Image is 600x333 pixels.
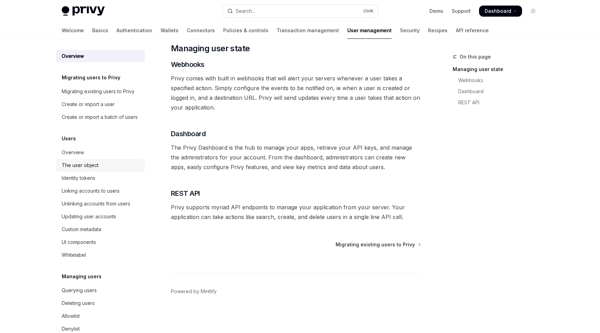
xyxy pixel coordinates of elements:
a: Updating user accounts [56,210,145,223]
a: Linking accounts to users [56,185,145,197]
a: Support [452,8,471,15]
a: Overview [56,146,145,159]
a: Welcome [62,22,84,39]
a: Migrating existing users to Privy [336,241,420,248]
div: Allowlist [62,312,80,320]
a: Demo [429,8,443,15]
span: Dashboard [485,8,511,15]
div: Updating user accounts [62,212,116,221]
a: Policies & controls [223,22,268,39]
button: Open search [223,5,378,17]
h5: Migrating users to Privy [62,73,120,82]
div: Search... [236,7,255,15]
a: Webhooks [453,75,544,86]
div: Deleting users [62,299,95,307]
span: Webhooks [171,60,205,69]
a: API reference [456,22,489,39]
span: On this page [460,53,491,61]
a: Dashboard [453,86,544,97]
div: Create or import a user [62,100,115,108]
a: Migrating existing users to Privy [56,85,145,98]
a: Security [400,22,420,39]
h5: Users [62,134,76,143]
div: UI components [62,238,96,246]
a: Connectors [187,22,215,39]
span: The Privy Dashboard is the hub to manage your apps, retrieve your API keys, and manage the admini... [171,143,421,172]
a: UI components [56,236,145,248]
div: Denylist [62,325,80,333]
img: light logo [62,6,105,16]
div: The user object [62,161,98,169]
a: Identity tokens [56,172,145,184]
span: REST API [171,189,200,198]
div: Unlinking accounts from users [62,200,130,208]
div: Querying users [62,286,97,295]
h5: Managing users [62,272,102,281]
span: Managing user state [171,43,250,54]
a: Create or import a user [56,98,145,111]
div: Linking accounts to users [62,187,120,195]
div: Identity tokens [62,174,95,182]
a: Whitelabel [56,249,145,261]
a: Powered by Mintlify [171,288,217,295]
span: Dashboard [171,129,206,139]
a: Recipes [428,22,447,39]
a: Deleting users [56,297,145,309]
a: Querying users [56,284,145,297]
a: Transaction management [277,22,339,39]
span: Privy supports myriad API endpoints to manage your application from your server. Your application... [171,202,421,222]
a: Unlinking accounts from users [56,198,145,210]
a: Wallets [160,22,179,39]
div: Whitelabel [62,251,86,259]
a: Custom metadata [56,223,145,236]
div: Overview [62,52,84,60]
a: Create or import a batch of users [56,111,145,123]
a: The user object [56,159,145,172]
a: Basics [92,22,108,39]
a: Overview [56,50,145,62]
div: Create or import a batch of users [62,113,138,121]
a: Dashboard [479,6,522,17]
a: Managing user state [453,64,544,75]
span: Ctrl K [363,8,374,14]
a: Authentication [116,22,152,39]
span: Privy comes with built in webhooks that will alert your servers whenever a user takes a specified... [171,73,421,112]
div: Custom metadata [62,225,101,234]
span: Migrating existing users to Privy [336,241,415,248]
div: Overview [62,148,84,157]
button: Toggle dark mode [528,6,539,17]
div: Migrating existing users to Privy [62,87,134,96]
a: Allowlist [56,310,145,322]
a: User management [347,22,392,39]
a: REST API [453,97,544,108]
